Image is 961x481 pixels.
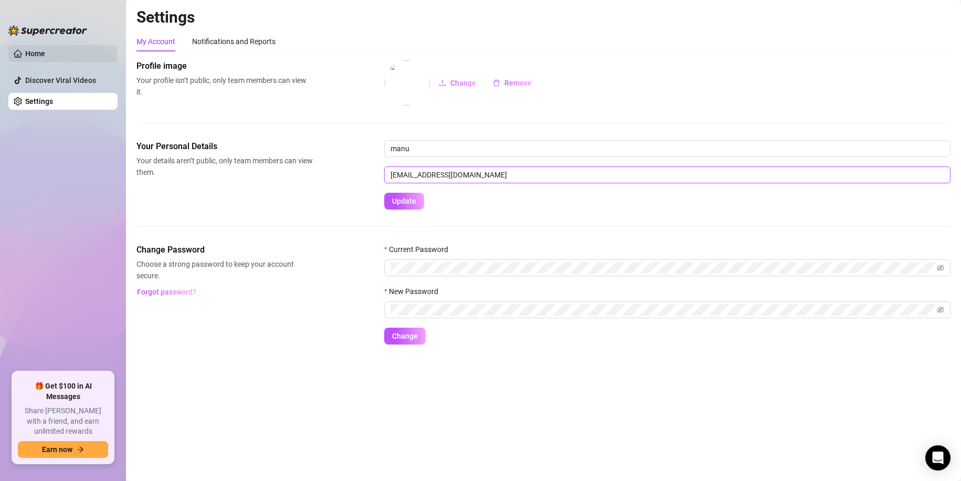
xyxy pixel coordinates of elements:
[136,75,313,98] span: Your profile isn’t public, only team members can view it.
[384,328,426,344] button: Change
[42,445,72,454] span: Earn now
[384,193,424,210] button: Update
[493,79,500,87] span: delete
[385,60,430,106] img: profilePics%2FWd4PR6R8CFfJNw0ixDFeanDdCQX2.jpeg
[8,25,87,36] img: logo-BBDzfeDw.svg
[136,36,175,47] div: My Account
[136,155,313,178] span: Your details aren’t public, only team members can view them.
[390,262,935,274] input: Current Password
[937,306,944,313] span: eye-invisible
[136,7,951,27] h2: Settings
[392,332,418,340] span: Change
[484,75,540,91] button: Remove
[192,36,276,47] div: Notifications and Reports
[18,441,108,458] button: Earn nowarrow-right
[25,76,96,85] a: Discover Viral Videos
[937,264,944,271] span: eye-invisible
[384,286,445,297] label: New Password
[136,140,313,153] span: Your Personal Details
[384,166,951,183] input: Enter new email
[136,60,313,72] span: Profile image
[925,445,951,470] div: Open Intercom Messenger
[18,381,108,402] span: 🎁 Get $100 in AI Messages
[136,258,313,281] span: Choose a strong password to keep your account secure.
[450,79,476,87] span: Change
[25,97,53,106] a: Settings
[392,197,416,205] span: Update
[18,406,108,437] span: Share [PERSON_NAME] with a friend, and earn unlimited rewards
[136,284,196,300] button: Forgot password?
[77,446,84,453] span: arrow-right
[439,79,446,87] span: upload
[384,140,951,157] input: Enter name
[384,244,455,255] label: Current Password
[136,244,313,256] span: Change Password
[390,304,935,316] input: New Password
[137,288,196,296] span: Forgot password?
[504,79,532,87] span: Remove
[25,49,45,58] a: Home
[430,75,484,91] button: Change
